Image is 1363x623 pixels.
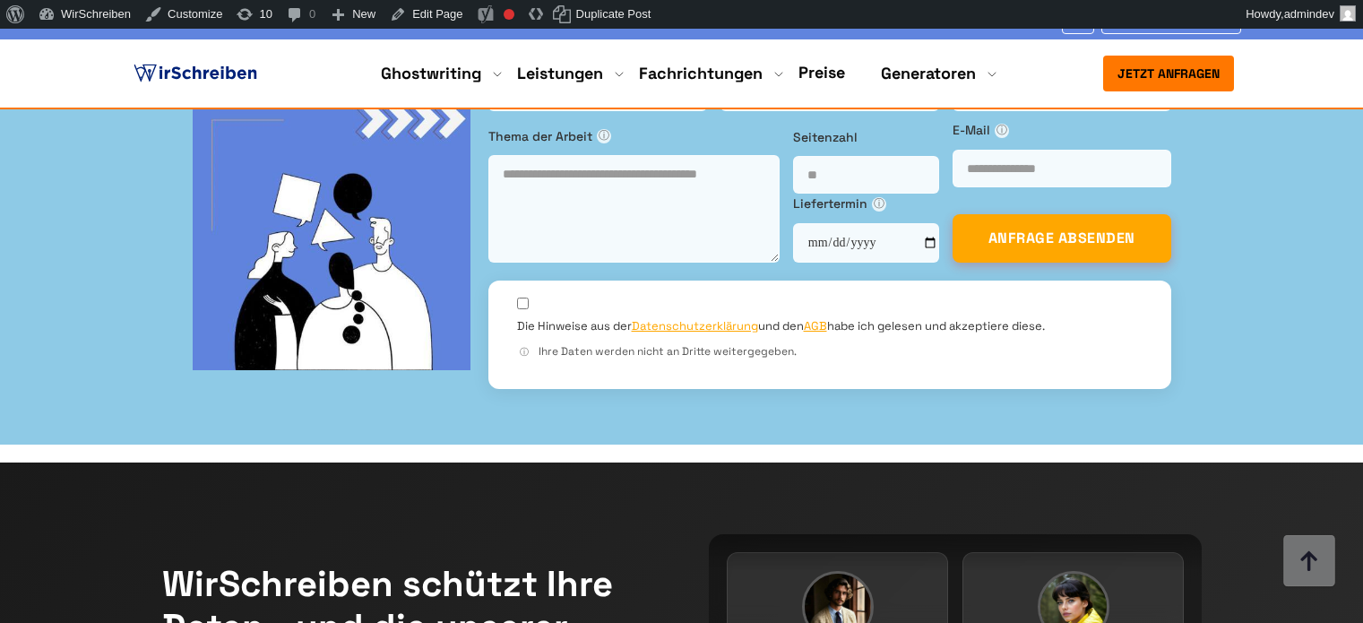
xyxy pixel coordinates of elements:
img: button top [1282,535,1336,589]
div: Ihre Daten werden nicht an Dritte weitergegeben. [517,343,1143,360]
span: ⓘ [517,345,531,359]
label: Seitenzahl [793,127,939,147]
div: Focus keyphrase not set [504,9,514,20]
a: Datenschutzerklärung [632,318,758,333]
span: admindev [1284,7,1334,21]
a: Ghostwriting [381,63,481,84]
a: AGB [804,318,827,333]
label: Thema der Arbeit [488,126,780,146]
a: Preise [798,62,845,82]
img: bg [193,92,470,370]
a: Leistungen [517,63,603,84]
img: logo ghostwriter-österreich [130,60,261,87]
button: Jetzt anfragen [1103,56,1234,91]
label: Liefertermin [793,194,939,213]
label: Die Hinweise aus der und den habe ich gelesen und akzeptiere diese. [517,318,1045,334]
span: ⓘ [872,197,886,212]
span: ⓘ [995,124,1009,138]
a: Generatoren [881,63,976,84]
label: E-Mail [953,120,1171,140]
a: Fachrichtungen [639,63,763,84]
button: ANFRAGE ABSENDEN [953,214,1171,263]
span: ⓘ [597,129,611,143]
